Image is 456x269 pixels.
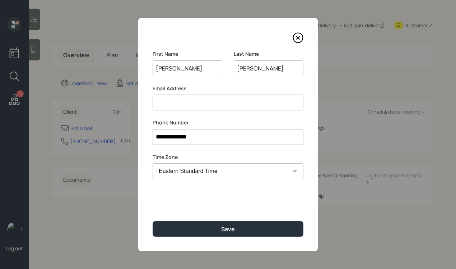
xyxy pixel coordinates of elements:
label: Email Address [153,85,303,92]
label: Time Zone [153,154,303,161]
label: Phone Number [153,119,303,126]
label: First Name [153,50,222,58]
label: Last Name [234,50,303,58]
div: Save [221,225,235,233]
button: Save [153,221,303,237]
